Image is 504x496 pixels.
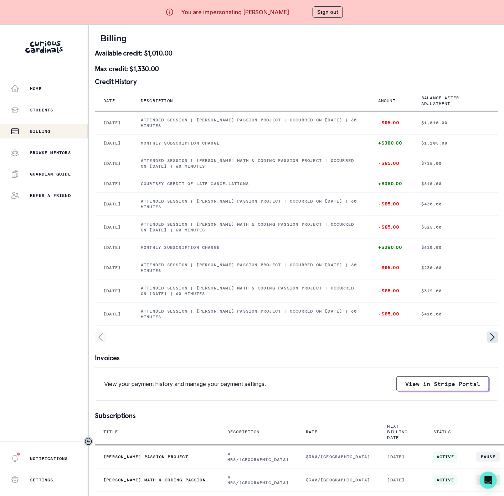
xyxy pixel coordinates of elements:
[387,454,416,460] p: [DATE]
[103,245,124,250] p: [DATE]
[421,265,490,271] p: $230.00
[103,224,124,230] p: [DATE]
[378,201,404,207] p: -$95.00
[95,78,498,85] p: Credit History
[477,475,500,485] button: Pause
[227,429,259,435] p: Description
[487,331,498,343] svg: page right
[141,245,361,250] p: Monthly subscription charge
[421,224,490,230] p: $525.00
[141,140,361,146] p: Monthly subscription charge
[433,452,457,462] span: ACTIVE
[95,354,498,361] p: Invoices
[306,429,318,435] p: Rate
[141,285,361,297] p: Attended session | [PERSON_NAME] Math & Coding Passion Project | Occurred on [DATE] | 60 minutes
[378,181,404,187] p: +$380.00
[181,8,289,16] p: You are impersonating [PERSON_NAME]
[378,245,404,250] p: +$380.00
[378,161,404,166] p: -$85.00
[25,41,63,53] img: Curious Cardinals Logo
[421,311,490,317] p: $410.00
[30,107,53,113] p: Students
[103,161,124,166] p: [DATE]
[141,98,173,104] p: Description
[103,288,124,294] p: [DATE]
[141,221,361,233] p: Attended session | [PERSON_NAME] Math & Coding Passion Project | Occurred on [DATE] | 60 minutes
[103,454,210,460] p: [PERSON_NAME] Passion Project
[103,265,124,271] p: [DATE]
[421,95,481,106] p: Balance after adjustment
[227,474,289,486] p: 4 HRS/[GEOGRAPHIC_DATA]
[421,245,490,250] p: $610.00
[477,452,500,462] button: Pause
[103,201,124,207] p: [DATE]
[30,193,71,198] p: Refer a friend
[30,456,68,461] p: Notifications
[433,475,457,485] span: ACTIVE
[387,477,416,483] p: [DATE]
[227,451,289,463] p: 4 HRS/[GEOGRAPHIC_DATA]
[103,98,115,104] p: Date
[95,331,106,343] svg: page left
[421,288,490,294] p: $325.00
[101,33,493,44] h2: Billing
[141,262,361,273] p: Attended session | [PERSON_NAME] Passion Project | Occurred on [DATE] | 60 minutes
[30,477,53,483] p: Settings
[103,140,124,146] p: [DATE]
[141,308,361,320] p: Attended session | [PERSON_NAME] Passion Project | Occurred on [DATE] | 60 minutes
[387,423,408,440] p: Next Billing Date
[30,86,42,92] p: Home
[378,288,404,294] p: -$85.00
[141,158,361,169] p: Attended session | [PERSON_NAME] Math & Coding Passion Project | Occurred on [DATE] | 60 minutes
[95,65,498,72] p: Max credit: $1,330.00
[103,429,118,435] p: Title
[378,120,404,126] p: -$95.00
[95,49,498,57] p: Available credit: $1,010.00
[95,412,498,419] p: Subscriptions
[103,477,210,483] p: [PERSON_NAME] Math & Coding Passion Project
[421,140,490,146] p: $1,105.00
[84,437,93,446] button: Toggle sidebar
[30,150,71,156] p: Browse Mentors
[378,311,404,317] p: -$95.00
[421,161,490,166] p: $725.00
[141,198,361,210] p: Attended session | [PERSON_NAME] Passion Project | Occurred on [DATE] | 60 minutes
[306,454,370,460] p: $380/[GEOGRAPHIC_DATA]
[396,376,489,391] button: View in Stripe Portal
[421,181,490,187] p: $810.00
[306,477,370,483] p: $340/[GEOGRAPHIC_DATA]
[378,265,404,271] p: -$95.00
[141,117,361,129] p: Attended session | [PERSON_NAME] Passion Project | Occurred on [DATE] | 60 minutes
[103,311,124,317] p: [DATE]
[313,6,343,18] button: Sign out
[421,201,490,207] p: $430.00
[378,140,404,146] p: +$380.00
[103,120,124,126] p: [DATE]
[30,129,50,134] p: Billing
[421,120,490,126] p: $1,010.00
[378,224,404,230] p: -$85.00
[104,380,266,388] p: View your payment history and manage your payment settings.
[433,429,451,435] p: Status
[103,181,124,187] p: [DATE]
[30,171,71,177] p: Guardian Guide
[378,98,396,104] p: Amount
[141,181,361,187] p: COURTSEY CREDIT OF LATE CANCELLATIONS
[480,472,497,489] div: Open Intercom Messenger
